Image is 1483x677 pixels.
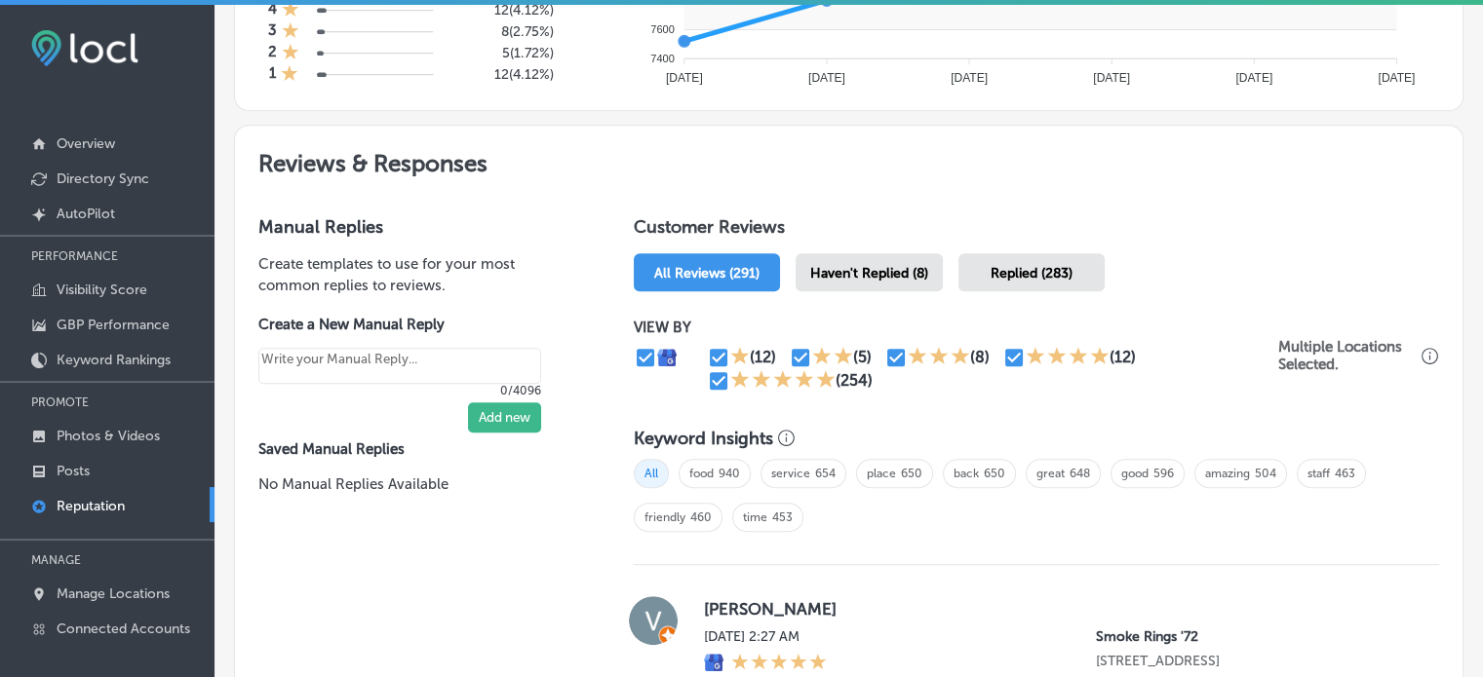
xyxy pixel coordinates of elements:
a: place [867,467,896,480]
tspan: 7600 [650,23,674,35]
a: 504 [1255,467,1276,480]
a: 453 [772,510,793,524]
p: Reputation [57,498,125,514]
p: Create templates to use for your most common replies to reviews. [258,253,571,296]
p: Connected Accounts [57,621,190,637]
span: Haven't Replied (8) [810,265,928,282]
tspan: [DATE] [1235,71,1272,85]
a: 460 [690,510,712,524]
button: Add new [468,402,541,433]
tspan: [DATE] [1093,71,1130,85]
p: Visibility Score [57,282,147,298]
a: 650 [984,467,1005,480]
a: 648 [1070,467,1090,480]
a: service [771,467,810,480]
div: 4 Stars [1026,346,1110,369]
p: 0/4096 [258,384,541,397]
div: (8) [970,348,990,366]
p: Posts [57,463,90,479]
div: 1 Star [282,21,299,43]
div: (12) [750,348,776,366]
tspan: [DATE] [666,71,703,85]
textarea: Create your Quick Reply [258,348,541,385]
p: Manage Locations [57,585,170,602]
p: Keyword Rankings [57,352,171,368]
h5: 5 ( 1.72% ) [461,45,554,61]
a: 650 [901,467,922,480]
p: 925 North Courtenay Parkway [1096,653,1408,669]
tspan: [DATE] [808,71,845,85]
p: GBP Performance [57,317,170,333]
h5: 12 ( 4.12% ) [461,2,554,19]
a: friendly [644,510,685,524]
label: Create a New Manual Reply [258,316,541,333]
a: good [1121,467,1149,480]
div: (254) [836,371,873,390]
span: All [634,459,669,488]
a: 596 [1153,467,1174,480]
p: Smoke Rings '72 [1096,628,1408,645]
div: (5) [853,348,872,366]
h1: Customer Reviews [634,216,1439,245]
label: Saved Manual Replies [258,440,571,458]
span: Replied (283) [991,265,1073,282]
div: 2 Stars [812,346,853,369]
p: Overview [57,135,115,152]
p: No Manual Replies Available [258,473,571,495]
a: amazing [1205,467,1250,480]
tspan: [DATE] [951,71,988,85]
p: VIEW BY [634,319,1278,336]
a: 940 [719,467,740,480]
h5: 12 ( 4.12% ) [461,66,554,83]
p: Multiple Locations Selected. [1278,338,1417,373]
tspan: 7400 [650,53,674,64]
a: 463 [1335,467,1355,480]
h4: 2 [268,43,277,64]
a: food [689,467,714,480]
a: back [954,467,979,480]
a: staff [1307,467,1330,480]
tspan: [DATE] [1378,71,1415,85]
div: 1 Star [282,43,299,64]
p: AutoPilot [57,206,115,222]
a: 654 [815,467,836,480]
p: Photos & Videos [57,428,160,444]
h4: 3 [268,21,277,43]
h2: Reviews & Responses [235,126,1463,193]
a: time [743,510,767,524]
div: 1 Star [281,64,298,86]
label: [DATE] 2:27 AM [704,628,827,645]
a: great [1036,467,1065,480]
h4: 1 [269,64,276,86]
img: fda3e92497d09a02dc62c9cd864e3231.png [31,30,138,66]
h3: Manual Replies [258,216,571,238]
p: Directory Sync [57,170,149,187]
label: [PERSON_NAME] [704,599,1408,619]
div: 5 Stars [731,653,827,674]
div: 3 Stars [908,346,970,369]
div: 5 Stars [730,369,836,393]
h3: Keyword Insights [634,428,773,449]
div: (12) [1110,348,1136,366]
div: 1 Star [730,346,750,369]
span: All Reviews (291) [654,265,760,282]
h5: 8 ( 2.75% ) [461,23,554,40]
